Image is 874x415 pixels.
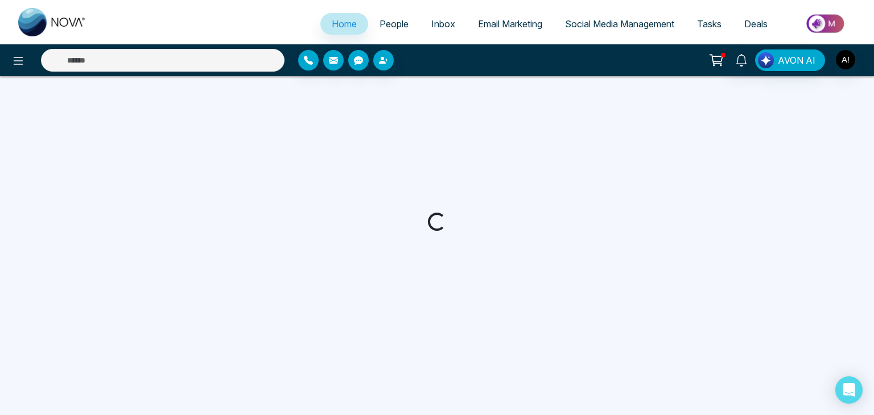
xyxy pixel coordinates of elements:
[478,18,542,30] span: Email Marketing
[836,50,855,69] img: User Avatar
[380,18,409,30] span: People
[565,18,674,30] span: Social Media Management
[697,18,722,30] span: Tasks
[18,8,86,36] img: Nova CRM Logo
[554,13,686,35] a: Social Media Management
[332,18,357,30] span: Home
[368,13,420,35] a: People
[431,18,455,30] span: Inbox
[785,11,867,36] img: Market-place.gif
[744,18,768,30] span: Deals
[320,13,368,35] a: Home
[758,52,774,68] img: Lead Flow
[755,49,825,71] button: AVON AI
[733,13,779,35] a: Deals
[686,13,733,35] a: Tasks
[835,376,863,404] div: Open Intercom Messenger
[778,53,815,67] span: AVON AI
[420,13,467,35] a: Inbox
[467,13,554,35] a: Email Marketing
